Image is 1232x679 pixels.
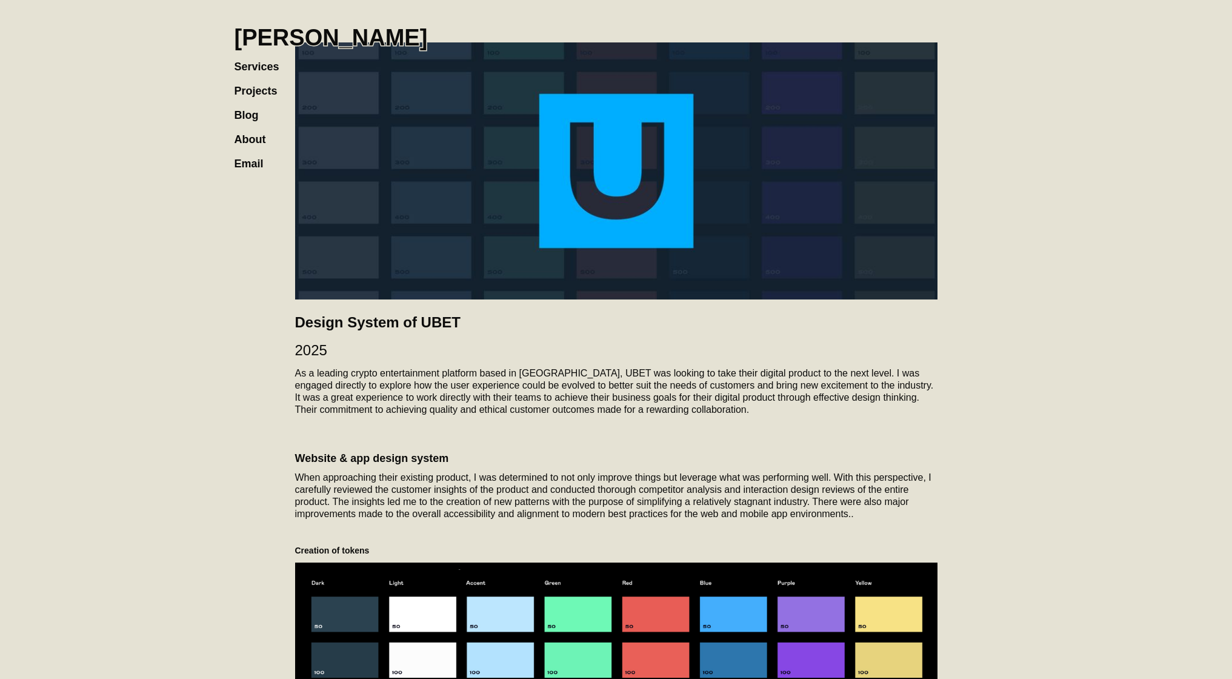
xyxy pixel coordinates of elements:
h1: [PERSON_NAME] [235,24,428,51]
h5: Creation of tokens [295,544,937,557]
a: Blog [235,97,271,121]
h4: ‍ Website & app design system [295,422,937,466]
a: Services [235,48,291,73]
p: As a leading crypto entertainment platform based in [GEOGRAPHIC_DATA], UBET was looking to take t... [295,367,937,416]
a: Email [235,145,276,170]
h2: 2025 [295,339,937,361]
a: About [235,121,278,145]
p: ‍ [295,526,937,538]
a: home [235,12,428,51]
p: When approaching their existing product, I was determined to not only improve things but leverage... [295,472,937,520]
a: Projects [235,73,290,97]
h2: Design System of UBET [295,312,937,333]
